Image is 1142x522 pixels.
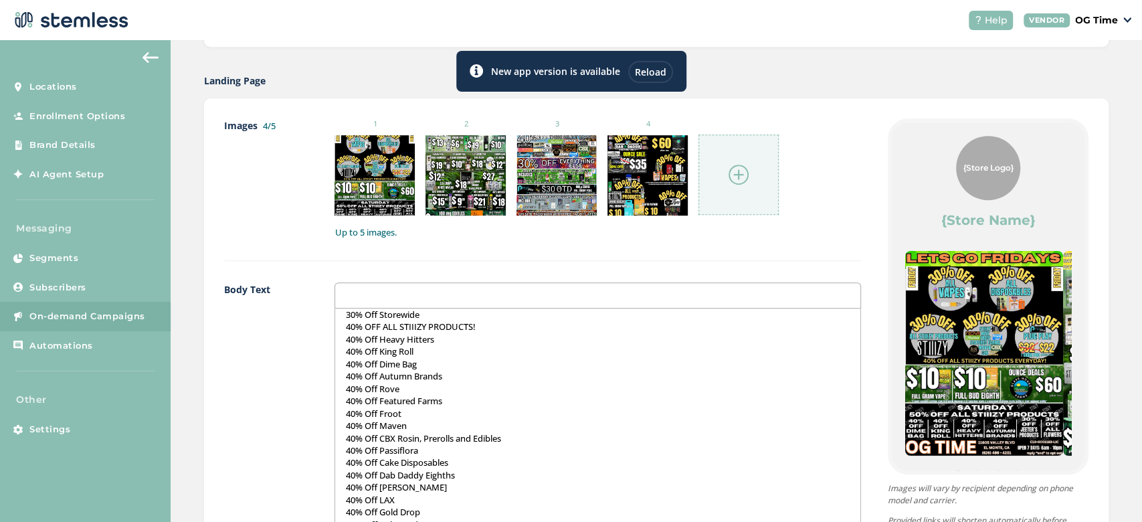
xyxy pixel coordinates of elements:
[345,456,850,468] p: 40% Off Cake Disposables
[470,64,483,78] img: icon-toast-info-b13014a2.svg
[29,339,93,353] span: Automations
[345,494,850,506] p: 40% Off LAX
[948,464,968,484] button: Item 0
[425,135,506,215] img: 9k=
[345,432,850,444] p: 40% Off CBX Rosin, Prerolls and Edibles
[628,61,673,83] div: Reload
[968,464,988,484] button: Item 1
[224,118,308,239] label: Images
[607,118,688,130] small: 4
[963,162,1014,174] span: {Store Logo}
[974,16,982,24] img: icon-help-white-03924b79.svg
[607,135,688,215] img: Z
[335,226,861,240] label: Up to 5 images.
[29,252,78,265] span: Segments
[29,310,145,323] span: On-demand Campaigns
[988,464,1008,484] button: Item 2
[29,80,77,94] span: Locations
[1075,458,1142,522] iframe: Chat Widget
[345,408,850,420] p: 40% Off Froot
[345,321,850,333] p: 40% OFF ALL STIIIZY PRODUCTS!
[985,13,1008,27] span: Help
[345,370,850,382] p: 40% Off Autumn Brands
[345,395,850,407] p: 40% Off Featured Farms
[29,423,70,436] span: Settings
[516,135,597,215] img: 9k=
[516,118,597,130] small: 3
[29,139,96,152] span: Brand Details
[345,444,850,456] p: 40% Off Passiflora
[142,52,159,63] img: icon-arrow-back-accent-c549486e.svg
[29,110,125,123] span: Enrollment Options
[345,481,850,493] p: 40% Off [PERSON_NAME]
[11,7,128,33] img: logo-dark-0685b13c.svg
[345,469,850,481] p: 40% Off Dab Daddy Eighths
[345,358,850,370] p: 40% Off Dime Bag
[345,333,850,345] p: 40% Off Heavy Hitters
[888,483,1088,507] p: Images will vary by recipient depending on phone model and carrier.
[29,168,104,181] span: AI Agent Setup
[263,120,276,132] label: 4/5
[1024,13,1070,27] div: VENDOR
[345,309,850,321] p: 30% Off Storewide
[345,420,850,432] p: 40% Off Maven
[425,118,506,130] small: 2
[491,64,620,78] label: New app version is available
[335,135,415,215] img: 2Q==
[345,383,850,395] p: 40% Off Rove
[1123,17,1131,23] img: icon_down-arrow-small-66adaf34.svg
[941,211,1036,230] label: {Store Name}
[29,281,86,294] span: Subscribers
[335,118,415,130] small: 1
[345,506,850,518] p: 40% Off Gold Drop
[905,251,1063,456] img: 2Q==
[1008,464,1028,484] button: Item 3
[1075,13,1118,27] p: OG Time
[729,165,749,185] img: icon-circle-plus-45441306.svg
[345,345,850,357] p: 40% Off King Roll
[204,74,266,88] label: Landing Page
